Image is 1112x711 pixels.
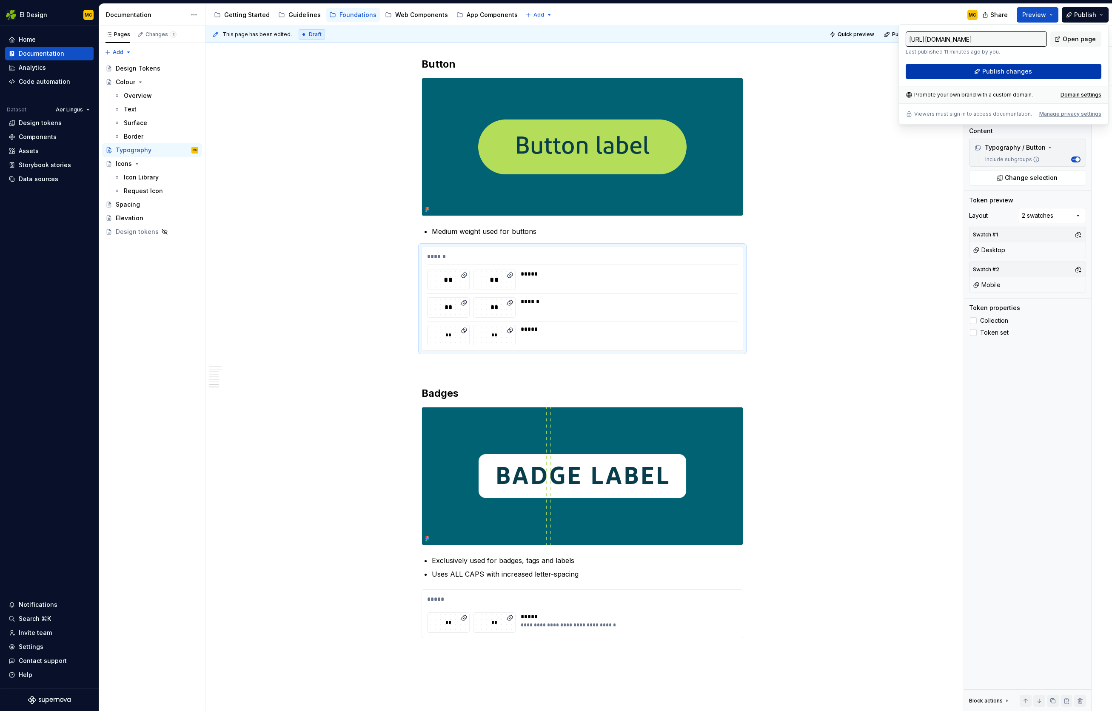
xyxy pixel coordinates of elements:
[309,31,322,38] span: Draft
[19,77,70,86] div: Code automation
[5,654,94,668] button: Contact support
[5,33,94,46] a: Home
[969,304,1020,312] div: Token properties
[906,48,1047,55] p: Last published 11 minutes ago by you.
[969,697,1003,704] div: Block actions
[110,171,202,184] a: Icon Library
[5,172,94,186] a: Data sources
[19,119,62,127] div: Design tokens
[969,170,1086,185] button: Change selection
[1062,7,1109,23] button: Publish
[105,31,130,38] div: Pages
[116,159,132,168] div: Icons
[124,105,137,114] div: Text
[102,198,202,211] a: Spacing
[124,132,143,141] div: Border
[193,146,197,154] div: MC
[1050,31,1101,47] a: Open page
[432,569,743,579] p: Uses ALL CAPS with increased letter-spacing
[914,111,1032,117] p: Viewers must sign in to access documentation.
[19,161,71,169] div: Storybook stories
[971,264,1001,276] div: Swatch #2
[892,31,933,38] span: Publish changes
[222,31,292,38] span: This page has been edited.
[523,9,555,21] button: Add
[326,8,380,22] a: Foundations
[982,156,1040,163] label: Include subgroups
[110,102,202,116] a: Text
[124,91,152,100] div: Overview
[19,600,57,609] div: Notifications
[224,11,270,19] div: Getting Started
[1039,111,1101,117] div: Manage privacy settings
[19,35,36,44] div: Home
[106,11,186,19] div: Documentation
[382,8,451,22] a: Web Components
[124,187,163,195] div: Request Icon
[19,657,67,665] div: Contact support
[881,28,937,40] button: Publish changes
[906,91,1033,98] div: Promote your own brand with a custom domain.
[5,640,94,654] a: Settings
[1061,91,1101,98] a: Domain settings
[422,407,743,545] img: c2d5ba6b-62e4-44c6-8802-5fb43fa6970b.png
[110,116,202,130] a: Surface
[838,31,874,38] span: Quick preview
[5,47,94,60] a: Documentation
[19,175,58,183] div: Data sources
[7,106,26,113] div: Dataset
[5,626,94,640] a: Invite team
[5,144,94,158] a: Assets
[275,8,324,22] a: Guidelines
[19,63,46,72] div: Analytics
[19,49,64,58] div: Documentation
[102,46,134,58] button: Add
[116,78,135,86] div: Colour
[969,695,1010,707] div: Block actions
[1017,7,1058,23] button: Preview
[211,8,273,22] a: Getting Started
[124,173,159,182] div: Icon Library
[110,130,202,143] a: Border
[102,75,202,89] a: Colour
[432,555,743,566] p: Exclusively used for badges, tags and labels
[19,643,43,651] div: Settings
[5,598,94,611] button: Notifications
[453,8,521,22] a: App Components
[19,671,32,679] div: Help
[969,211,988,220] div: Layout
[56,106,83,113] span: Aer Lingus
[339,11,376,19] div: Foundations
[5,612,94,626] button: Search ⌘K
[973,281,1001,289] div: Mobile
[6,10,16,20] img: 56b5df98-d96d-4d7e-807c-0afdf3bdaefa.png
[990,11,1008,19] span: Share
[19,614,51,623] div: Search ⌘K
[1074,11,1096,19] span: Publish
[110,184,202,198] a: Request Icon
[116,200,140,209] div: Spacing
[116,214,143,222] div: Elevation
[28,696,71,704] a: Supernova Logo
[422,78,743,216] img: e60b1735-973b-4d8d-86fc-6f4cbbeb3942.png
[533,11,544,18] span: Add
[211,6,521,23] div: Page tree
[969,127,993,135] div: Content
[102,211,202,225] a: Elevation
[102,225,202,239] a: Design tokens
[116,228,159,236] div: Design tokens
[906,64,1101,79] button: Publish changes
[52,104,94,116] button: Aer Lingus
[113,49,123,56] span: Add
[978,7,1013,23] button: Share
[170,31,177,38] span: 1
[973,246,1005,254] div: Desktop
[116,146,151,154] div: Typography
[102,62,202,75] a: Design Tokens
[102,157,202,171] a: Icons
[19,629,52,637] div: Invite team
[1063,35,1096,43] span: Open page
[980,317,1008,324] span: Collection
[110,89,202,102] a: Overview
[1005,173,1058,182] span: Change selection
